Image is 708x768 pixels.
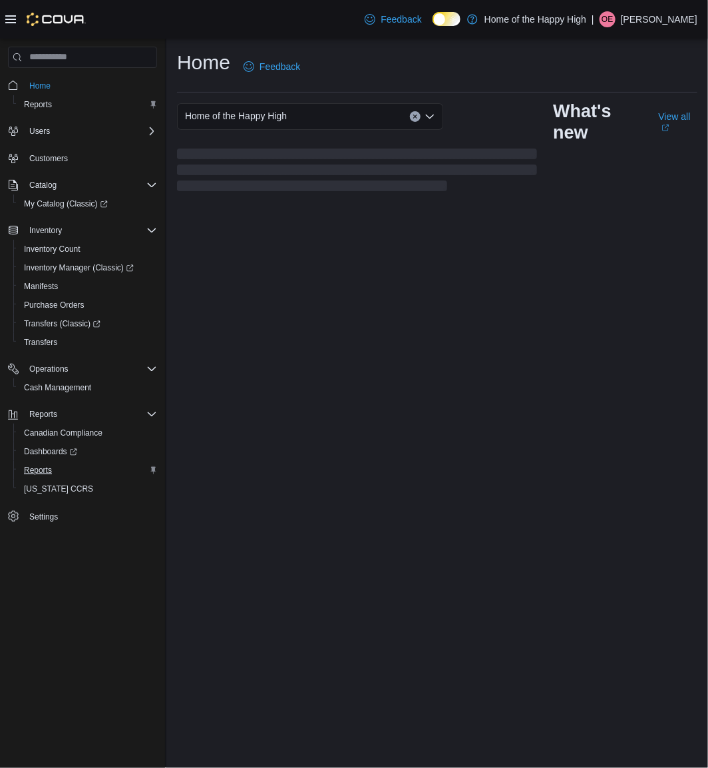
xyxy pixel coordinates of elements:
[29,364,69,374] span: Operations
[13,95,162,114] button: Reports
[8,71,157,561] nav: Complex example
[24,382,91,393] span: Cash Management
[24,244,81,254] span: Inventory Count
[13,480,162,498] button: [US_STATE] CCRS
[24,361,157,377] span: Operations
[24,508,157,524] span: Settings
[3,405,162,424] button: Reports
[381,13,421,26] span: Feedback
[553,101,642,143] h2: What's new
[3,176,162,194] button: Catalog
[19,334,63,350] a: Transfers
[24,77,157,94] span: Home
[29,512,58,522] span: Settings
[19,444,83,460] a: Dashboards
[19,260,157,276] span: Inventory Manager (Classic)
[19,278,157,294] span: Manifests
[24,99,52,110] span: Reports
[29,225,62,236] span: Inventory
[24,222,67,238] button: Inventory
[19,97,157,113] span: Reports
[3,76,162,95] button: Home
[29,126,50,137] span: Users
[24,281,58,292] span: Manifests
[13,333,162,352] button: Transfers
[24,406,157,422] span: Reports
[24,262,134,273] span: Inventory Manager (Classic)
[19,278,63,294] a: Manifests
[13,258,162,277] a: Inventory Manager (Classic)
[19,260,139,276] a: Inventory Manager (Classic)
[19,481,98,497] a: [US_STATE] CCRS
[19,97,57,113] a: Reports
[19,425,157,441] span: Canadian Compliance
[19,334,157,350] span: Transfers
[3,149,162,168] button: Customers
[19,425,108,441] a: Canadian Compliance
[3,221,162,240] button: Inventory
[19,380,96,396] a: Cash Management
[13,461,162,480] button: Reports
[29,180,57,191] span: Catalog
[359,6,427,33] a: Feedback
[27,13,86,26] img: Cova
[19,297,157,313] span: Purchase Orders
[19,444,157,460] span: Dashboards
[13,277,162,296] button: Manifests
[13,424,162,442] button: Canadian Compliance
[24,123,55,139] button: Users
[24,509,63,525] a: Settings
[661,124,669,132] svg: External link
[3,506,162,526] button: Settings
[24,151,73,167] a: Customers
[433,12,460,26] input: Dark Mode
[29,409,57,420] span: Reports
[24,78,56,94] a: Home
[602,11,613,27] span: OE
[24,406,63,422] button: Reports
[410,111,421,122] button: Clear input
[600,11,616,27] div: Olivia Edafe
[13,194,162,213] a: My Catalog (Classic)
[19,462,157,478] span: Reports
[24,361,74,377] button: Operations
[19,316,157,332] span: Transfers (Classic)
[19,316,106,332] a: Transfers (Classic)
[19,241,86,257] a: Inventory Count
[29,153,68,164] span: Customers
[13,378,162,397] button: Cash Management
[24,337,57,348] span: Transfers
[3,122,162,141] button: Users
[19,196,157,212] span: My Catalog (Classic)
[19,481,157,497] span: Washington CCRS
[24,318,100,329] span: Transfers (Classic)
[29,81,51,91] span: Home
[19,462,57,478] a: Reports
[185,108,287,124] span: Home of the Happy High
[24,465,52,476] span: Reports
[24,484,93,494] span: [US_STATE] CCRS
[19,380,157,396] span: Cash Management
[3,360,162,378] button: Operations
[425,111,435,122] button: Open list of options
[24,123,157,139] span: Users
[13,314,162,333] a: Transfers (Classic)
[484,11,586,27] p: Home of the Happy High
[19,196,113,212] a: My Catalog (Classic)
[24,198,108,209] span: My Catalog (Classic)
[592,11,594,27] p: |
[19,297,90,313] a: Purchase Orders
[24,300,85,310] span: Purchase Orders
[24,150,157,167] span: Customers
[24,428,102,438] span: Canadian Compliance
[24,222,157,238] span: Inventory
[238,53,305,80] a: Feedback
[24,177,62,193] button: Catalog
[260,60,300,73] span: Feedback
[659,111,697,133] a: View allExternal link
[24,177,157,193] span: Catalog
[13,296,162,314] button: Purchase Orders
[13,442,162,461] a: Dashboards
[24,446,77,457] span: Dashboards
